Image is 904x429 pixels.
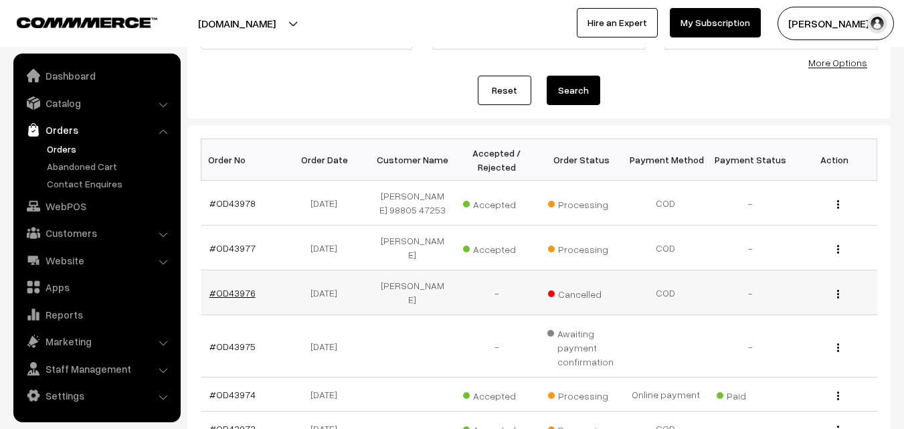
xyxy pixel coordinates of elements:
td: [DATE] [286,315,370,377]
td: [DATE] [286,226,370,270]
td: - [708,315,792,377]
td: - [708,270,792,315]
td: - [708,181,792,226]
a: COMMMERCE [17,13,134,29]
td: COD [624,226,708,270]
img: Menu [837,290,839,298]
img: user [867,13,887,33]
a: Customers [17,221,176,245]
td: [PERSON_NAME] [370,270,454,315]
button: [PERSON_NAME] s… [778,7,894,40]
td: Online payment [624,377,708,412]
a: Hire an Expert [577,8,658,37]
button: Search [547,76,600,105]
a: Orders [17,118,176,142]
a: #OD43978 [209,197,256,209]
td: [PERSON_NAME] [370,226,454,270]
td: [DATE] [286,181,370,226]
a: Website [17,248,176,272]
span: Paid [717,385,784,403]
img: COMMMERCE [17,17,157,27]
a: Reset [478,76,531,105]
a: Apps [17,275,176,299]
a: #OD43974 [209,389,256,400]
td: [PERSON_NAME] 98805 47253 [370,181,454,226]
img: Menu [837,343,839,352]
a: Abandoned Cart [43,159,176,173]
a: Contact Enquires [43,177,176,191]
a: Staff Management [17,357,176,381]
span: Processing [548,239,615,256]
td: [DATE] [286,270,370,315]
th: Customer Name [370,139,454,181]
th: Payment Method [624,139,708,181]
td: - [454,270,539,315]
td: - [708,226,792,270]
button: [DOMAIN_NAME] [151,7,323,40]
span: Processing [548,194,615,211]
a: Reports [17,303,176,327]
span: Processing [548,385,615,403]
a: #OD43975 [209,341,256,352]
th: Payment Status [708,139,792,181]
a: Settings [17,383,176,408]
th: Action [792,139,877,181]
td: COD [624,181,708,226]
span: Awaiting payment confirmation [547,323,616,369]
a: My Subscription [670,8,761,37]
th: Order Date [286,139,370,181]
a: Catalog [17,91,176,115]
th: Order No [201,139,286,181]
th: Order Status [539,139,624,181]
a: #OD43976 [209,287,256,298]
td: - [454,315,539,377]
a: Dashboard [17,64,176,88]
td: [DATE] [286,377,370,412]
a: Orders [43,142,176,156]
a: Marketing [17,329,176,353]
a: #OD43977 [209,242,256,254]
th: Accepted / Rejected [454,139,539,181]
span: Accepted [463,239,530,256]
img: Menu [837,245,839,254]
td: COD [624,270,708,315]
a: More Options [808,57,867,68]
span: Accepted [463,385,530,403]
img: Menu [837,392,839,400]
span: Accepted [463,194,530,211]
img: Menu [837,200,839,209]
a: WebPOS [17,194,176,218]
span: Cancelled [548,284,615,301]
